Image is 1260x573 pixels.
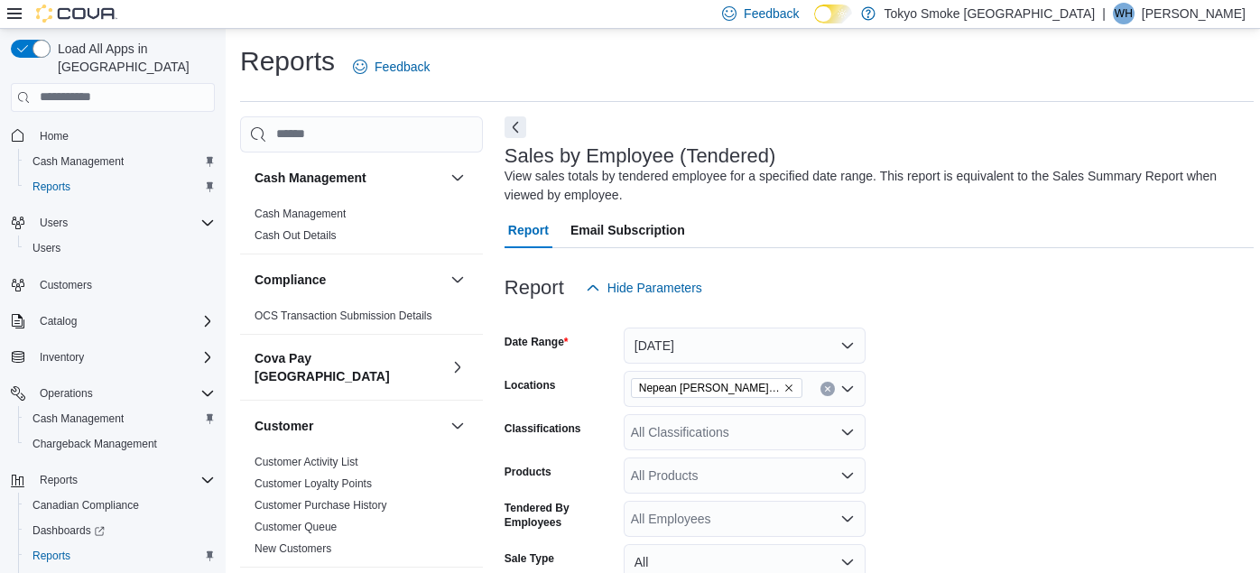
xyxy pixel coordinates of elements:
[25,520,215,541] span: Dashboards
[885,3,1096,24] p: Tokyo Smoke [GEOGRAPHIC_DATA]
[25,408,131,430] a: Cash Management
[240,43,335,79] h1: Reports
[505,421,581,436] label: Classifications
[25,151,215,172] span: Cash Management
[18,236,222,261] button: Users
[346,49,437,85] a: Feedback
[25,545,215,567] span: Reports
[32,310,215,332] span: Catalog
[18,431,222,457] button: Chargeback Management
[25,433,164,455] a: Chargeback Management
[4,272,222,298] button: Customers
[840,382,855,396] button: Open list of options
[240,203,483,254] div: Cash Management
[240,451,483,567] div: Customer
[40,278,92,292] span: Customers
[744,5,799,23] span: Feedback
[255,169,443,187] button: Cash Management
[32,125,76,147] a: Home
[32,180,70,194] span: Reports
[32,411,124,426] span: Cash Management
[25,494,215,516] span: Canadian Compliance
[4,123,222,149] button: Home
[25,494,146,516] a: Canadian Compliance
[25,176,215,198] span: Reports
[1142,3,1246,24] p: [PERSON_NAME]
[639,379,780,397] span: Nepean [PERSON_NAME] [PERSON_NAME]
[18,493,222,518] button: Canadian Compliance
[40,129,69,143] span: Home
[255,271,443,289] button: Compliance
[255,349,443,385] button: Cova Pay [GEOGRAPHIC_DATA]
[32,347,215,368] span: Inventory
[508,212,549,248] span: Report
[32,523,105,538] span: Dashboards
[32,125,215,147] span: Home
[255,521,337,533] a: Customer Queue
[32,212,75,234] button: Users
[32,383,100,404] button: Operations
[255,476,372,491] span: Customer Loyalty Points
[51,40,215,76] span: Load All Apps in [GEOGRAPHIC_DATA]
[505,465,551,479] label: Products
[255,208,346,220] a: Cash Management
[505,167,1245,205] div: View sales totals by tendered employee for a specified date range. This report is equivalent to t...
[505,551,554,566] label: Sale Type
[25,408,215,430] span: Cash Management
[840,425,855,439] button: Open list of options
[255,229,337,242] a: Cash Out Details
[32,347,91,368] button: Inventory
[505,335,569,349] label: Date Range
[255,310,432,322] a: OCS Transaction Submission Details
[25,433,215,455] span: Chargeback Management
[255,271,326,289] h3: Compliance
[447,167,468,189] button: Cash Management
[814,5,852,23] input: Dark Mode
[240,305,483,334] div: Compliance
[32,498,139,513] span: Canadian Compliance
[25,237,68,259] a: Users
[25,237,215,259] span: Users
[505,501,616,530] label: Tendered By Employees
[1115,3,1133,24] span: WH
[32,383,215,404] span: Operations
[32,212,215,234] span: Users
[505,145,776,167] h3: Sales by Employee (Tendered)
[25,545,78,567] a: Reports
[40,386,93,401] span: Operations
[32,154,124,169] span: Cash Management
[18,543,222,568] button: Reports
[32,241,60,255] span: Users
[570,212,685,248] span: Email Subscription
[255,499,387,512] a: Customer Purchase History
[18,174,222,199] button: Reports
[814,23,815,24] span: Dark Mode
[255,541,331,556] span: New Customers
[1113,3,1135,24] div: Will Holmes
[18,406,222,431] button: Cash Management
[255,542,331,555] a: New Customers
[32,549,70,563] span: Reports
[447,415,468,437] button: Customer
[840,512,855,526] button: Open list of options
[40,314,77,328] span: Catalog
[1102,3,1106,24] p: |
[375,58,430,76] span: Feedback
[32,273,215,296] span: Customers
[255,456,358,468] a: Customer Activity List
[783,383,794,393] button: Remove Nepean Chapman Mills from selection in this group
[4,467,222,493] button: Reports
[4,345,222,370] button: Inventory
[25,176,78,198] a: Reports
[255,207,346,221] span: Cash Management
[40,350,84,365] span: Inventory
[447,269,468,291] button: Compliance
[18,518,222,543] a: Dashboards
[607,279,702,297] span: Hide Parameters
[505,378,556,393] label: Locations
[4,309,222,334] button: Catalog
[40,473,78,487] span: Reports
[40,216,68,230] span: Users
[505,116,526,138] button: Next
